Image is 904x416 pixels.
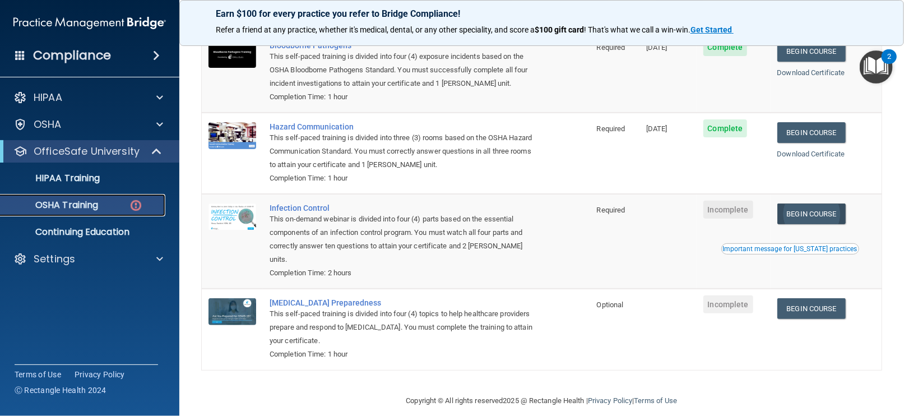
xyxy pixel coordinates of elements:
a: Begin Course [777,298,846,319]
p: HIPAA [34,91,62,104]
button: Open Resource Center, 2 new notifications [860,50,893,84]
div: Completion Time: 2 hours [270,266,534,280]
a: Download Certificate [777,68,845,77]
strong: $100 gift card [535,25,584,34]
span: Refer a friend at any practice, whether it's medical, dental, or any other speciality, and score a [216,25,535,34]
span: [DATE] [646,124,667,133]
p: OSHA Training [7,200,98,211]
div: 2 [887,57,891,71]
a: Hazard Communication [270,122,534,131]
a: Privacy Policy [588,396,632,405]
img: danger-circle.6113f641.png [129,198,143,212]
a: Begin Course [777,41,846,62]
a: OfficeSafe University [13,145,163,158]
div: Completion Time: 1 hour [270,348,534,361]
span: Incomplete [703,201,753,219]
a: Begin Course [777,122,846,143]
a: Infection Control [270,204,534,212]
span: Required [597,124,625,133]
strong: Get Started [690,25,732,34]
a: Terms of Use [634,396,677,405]
span: Complete [703,119,748,137]
a: Privacy Policy [75,369,125,380]
a: Begin Course [777,204,846,224]
div: This self-paced training is divided into four (4) topics to help healthcare providers prepare and... [270,307,534,348]
a: Settings [13,252,163,266]
button: Read this if you are a dental practitioner in the state of CA [721,243,859,255]
div: Completion Time: 1 hour [270,90,534,104]
div: Completion Time: 1 hour [270,172,534,185]
span: Required [597,43,625,52]
div: This on-demand webinar is divided into four (4) parts based on the essential components of an inf... [270,212,534,266]
a: Get Started [690,25,734,34]
p: HIPAA Training [7,173,100,184]
a: [MEDICAL_DATA] Preparedness [270,298,534,307]
span: Complete [703,38,748,56]
a: HIPAA [13,91,163,104]
div: This self-paced training is divided into four (4) exposure incidents based on the OSHA Bloodborne... [270,50,534,90]
a: OSHA [13,118,163,131]
span: Incomplete [703,295,753,313]
span: [DATE] [646,43,667,52]
span: Optional [597,301,624,309]
div: Important message for [US_STATE] practices [723,246,857,252]
span: ! That's what we call a win-win. [584,25,690,34]
p: Continuing Education [7,227,160,238]
p: OSHA [34,118,62,131]
a: Terms of Use [15,369,61,380]
span: Required [597,206,625,214]
span: Ⓒ Rectangle Health 2024 [15,385,106,396]
p: Earn $100 for every practice you refer to Bridge Compliance! [216,8,868,19]
p: Settings [34,252,75,266]
img: PMB logo [13,12,166,34]
h4: Compliance [33,48,111,63]
div: This self-paced training is divided into three (3) rooms based on the OSHA Hazard Communication S... [270,131,534,172]
p: OfficeSafe University [34,145,140,158]
a: Download Certificate [777,150,845,158]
